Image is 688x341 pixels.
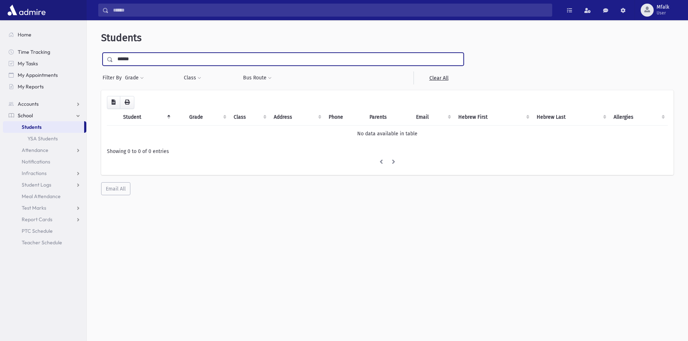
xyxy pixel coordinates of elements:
[3,29,86,40] a: Home
[412,109,454,126] th: Email: activate to sort column ascending
[119,109,173,126] th: Student: activate to sort column descending
[3,144,86,156] a: Attendance
[18,101,39,107] span: Accounts
[3,167,86,179] a: Infractions
[18,60,38,67] span: My Tasks
[22,239,62,246] span: Teacher Schedule
[101,182,130,195] button: Email All
[185,109,229,126] th: Grade: activate to sort column ascending
[22,216,52,223] span: Report Cards
[3,156,86,167] a: Notifications
[3,110,86,121] a: School
[18,83,44,90] span: My Reports
[3,81,86,92] a: My Reports
[3,179,86,191] a: Student Logs
[3,202,86,214] a: Test Marks
[3,133,86,144] a: YSA Students
[22,147,48,153] span: Attendance
[22,158,50,165] span: Notifications
[6,3,47,17] img: AdmirePro
[3,237,86,248] a: Teacher Schedule
[18,112,33,119] span: School
[269,109,324,126] th: Address: activate to sort column ascending
[103,74,125,82] span: Filter By
[18,49,50,55] span: Time Tracking
[101,32,142,44] span: Students
[109,4,552,17] input: Search
[3,58,86,69] a: My Tasks
[229,109,270,126] th: Class: activate to sort column ascending
[657,10,669,16] span: User
[107,148,668,155] div: Showing 0 to 0 of 0 entries
[120,96,134,109] button: Print
[3,69,86,81] a: My Appointments
[609,109,668,126] th: Allergies: activate to sort column ascending
[125,71,144,84] button: Grade
[243,71,272,84] button: Bus Route
[22,170,47,176] span: Infractions
[657,4,669,10] span: Mfalk
[18,31,31,38] span: Home
[454,109,532,126] th: Hebrew First: activate to sort column ascending
[365,109,412,126] th: Parents
[22,182,51,188] span: Student Logs
[22,228,53,234] span: PTC Schedule
[3,214,86,225] a: Report Cards
[22,205,46,211] span: Test Marks
[18,72,58,78] span: My Appointments
[3,191,86,202] a: Meal Attendance
[183,71,202,84] button: Class
[3,121,84,133] a: Students
[3,98,86,110] a: Accounts
[414,71,464,84] a: Clear All
[107,125,668,142] td: No data available in table
[107,96,120,109] button: CSV
[22,193,61,200] span: Meal Attendance
[3,46,86,58] a: Time Tracking
[22,124,42,130] span: Students
[3,225,86,237] a: PTC Schedule
[324,109,365,126] th: Phone
[532,109,610,126] th: Hebrew Last: activate to sort column ascending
